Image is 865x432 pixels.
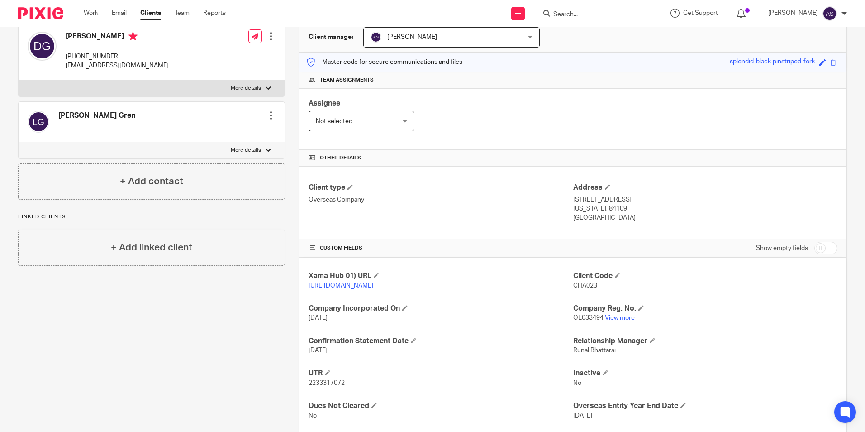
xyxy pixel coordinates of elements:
a: Email [112,9,127,18]
span: Other details [320,154,361,162]
h4: + Add contact [120,174,183,188]
a: View more [605,315,635,321]
span: No [309,413,317,419]
h4: Inactive [573,369,837,378]
p: Overseas Company [309,195,573,204]
p: [GEOGRAPHIC_DATA] [573,213,837,222]
h4: Dues Not Cleared [309,401,573,411]
span: Not selected [316,118,352,125]
img: svg%3E [371,32,381,43]
span: OE033494 [573,315,604,321]
i: Primary [128,32,138,41]
p: More details [231,147,261,154]
p: [EMAIL_ADDRESS][DOMAIN_NAME] [66,61,169,70]
p: Linked clients [18,213,285,221]
p: [PERSON_NAME] [768,9,818,18]
h4: CUSTOM FIELDS [309,245,573,252]
span: [DATE] [573,413,592,419]
h4: Company Reg. No. [573,304,837,313]
p: More details [231,85,261,92]
span: Team assignments [320,77,374,84]
p: [PHONE_NUMBER] [66,52,169,61]
h4: Xama Hub 01) URL [309,271,573,281]
a: Work [84,9,98,18]
span: CHA023 [573,283,597,289]
h4: Overseas Entity Year End Date [573,401,837,411]
img: svg%3E [28,111,49,133]
p: Master code for secure communications and files [306,58,462,67]
h4: [PERSON_NAME] Gren [58,111,135,120]
span: [PERSON_NAME] [387,34,437,40]
h4: Company Incorporated On [309,304,573,313]
a: Clients [140,9,161,18]
img: Pixie [18,7,63,19]
a: Reports [203,9,226,18]
img: svg%3E [822,6,837,21]
input: Search [552,11,634,19]
h4: Relationship Manager [573,336,837,346]
a: Team [175,9,190,18]
p: [STREET_ADDRESS] [573,195,837,204]
h4: Client Code [573,271,837,281]
span: Assignee [309,100,340,107]
span: 2233317072 [309,380,345,386]
h4: Confirmation Statement Date [309,336,573,346]
span: [DATE] [309,347,328,354]
label: Show empty fields [756,244,808,253]
span: [DATE] [309,315,328,321]
a: [URL][DOMAIN_NAME] [309,283,373,289]
span: Get Support [683,10,718,16]
h4: [PERSON_NAME] [66,32,169,43]
h3: Client manager [309,33,354,42]
span: Runal Bhattarai [573,347,616,354]
div: splendid-black-pinstriped-fork [730,57,815,67]
p: [US_STATE], 84109 [573,204,837,213]
span: No [573,380,581,386]
img: svg%3E [28,32,57,61]
h4: Address [573,183,837,192]
h4: Client type [309,183,573,192]
h4: UTR [309,369,573,378]
h4: + Add linked client [111,240,192,254]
